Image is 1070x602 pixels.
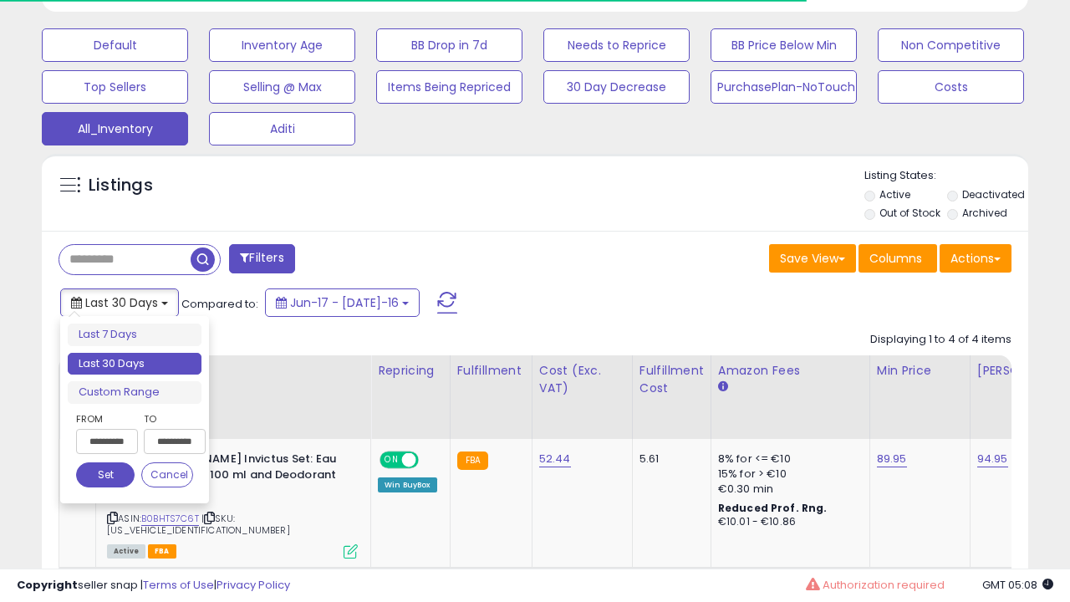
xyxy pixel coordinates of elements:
[718,380,728,395] small: Amazon Fees.
[85,294,158,311] span: Last 30 Days
[639,362,704,397] div: Fulfillment Cost
[60,288,179,317] button: Last 30 Days
[718,451,857,467] div: 8% for <= €10
[543,28,690,62] button: Needs to Reprice
[879,187,910,202] label: Active
[144,411,193,427] label: To
[869,250,922,267] span: Columns
[148,544,176,559] span: FBA
[711,28,857,62] button: BB Price Below Min
[107,544,145,559] span: All listings currently available for purchase on Amazon
[878,28,1024,62] button: Non Competitive
[68,381,201,404] li: Custom Range
[145,451,348,503] b: [PERSON_NAME] Invictus Set: Eau de Toilette 100 ml and Deodorant 100 ml
[877,362,963,380] div: Min Price
[962,187,1025,202] label: Deactivated
[940,244,1011,273] button: Actions
[539,451,571,467] a: 52.44
[859,244,937,273] button: Columns
[376,28,522,62] button: BB Drop in 7d
[962,206,1007,220] label: Archived
[378,362,443,380] div: Repricing
[457,451,488,470] small: FBA
[543,70,690,104] button: 30 Day Decrease
[17,577,78,593] strong: Copyright
[107,451,358,557] div: ASIN:
[42,112,188,145] button: All_Inventory
[718,515,857,529] div: €10.01 - €10.86
[217,577,290,593] a: Privacy Policy
[381,453,402,467] span: ON
[877,451,907,467] a: 89.95
[42,70,188,104] button: Top Sellers
[416,453,443,467] span: OFF
[290,294,399,311] span: Jun-17 - [DATE]-16
[982,577,1053,593] span: 2025-08-16 05:08 GMT
[718,501,828,515] b: Reduced Prof. Rng.
[141,512,199,526] a: B0BHTS7C6T
[141,462,193,487] button: Cancel
[376,70,522,104] button: Items Being Repriced
[878,70,1024,104] button: Costs
[89,174,153,197] h5: Listings
[711,70,857,104] button: PurchasePlan-NoTouch
[378,477,437,492] div: Win BuyBox
[143,577,214,593] a: Terms of Use
[718,482,857,497] div: €0.30 min
[718,362,863,380] div: Amazon Fees
[639,451,698,467] div: 5.61
[879,206,940,220] label: Out of Stock
[457,362,525,380] div: Fulfillment
[17,578,290,594] div: seller snap | |
[68,353,201,375] li: Last 30 Days
[76,411,135,427] label: From
[977,451,1008,467] a: 94.95
[209,70,355,104] button: Selling @ Max
[76,462,135,487] button: Set
[209,112,355,145] button: Aditi
[103,362,364,380] div: Title
[181,296,258,312] span: Compared to:
[107,512,290,537] span: | SKU: [US_VEHICLE_IDENTIFICATION_NUMBER]
[209,28,355,62] button: Inventory Age
[718,467,857,482] div: 15% for > €10
[229,244,294,273] button: Filters
[864,168,1028,184] p: Listing States:
[265,288,420,317] button: Jun-17 - [DATE]-16
[42,28,188,62] button: Default
[870,332,1011,348] div: Displaying 1 to 4 of 4 items
[769,244,856,273] button: Save View
[68,324,201,346] li: Last 7 Days
[539,362,625,397] div: Cost (Exc. VAT)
